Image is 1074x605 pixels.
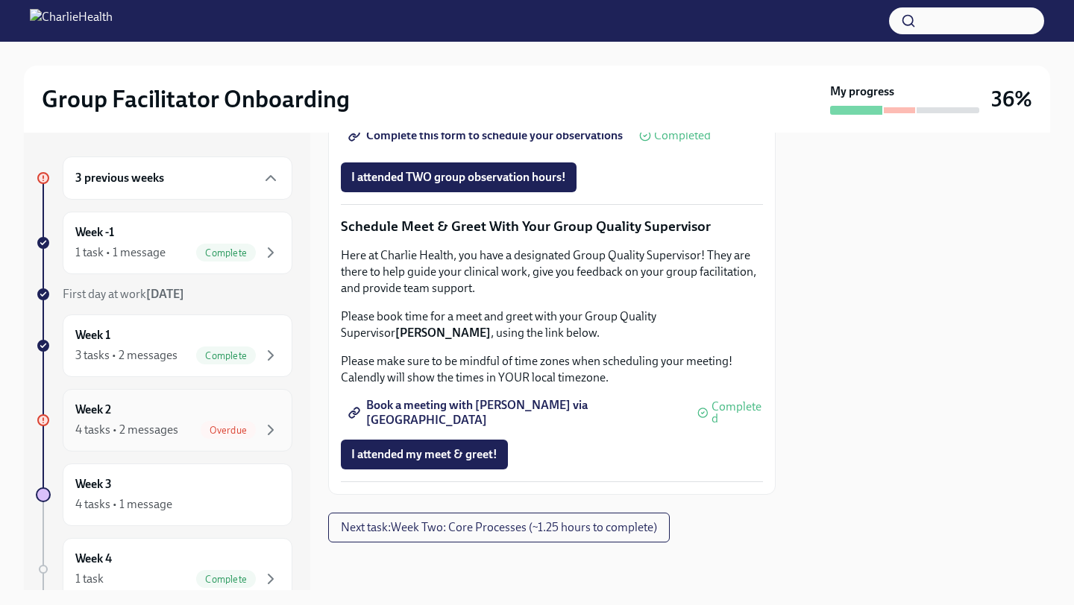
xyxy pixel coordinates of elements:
h6: Week 3 [75,476,112,492]
a: Complete this form to schedule your observations [341,121,633,151]
h6: Week 4 [75,551,112,567]
h2: Group Facilitator Onboarding [42,84,350,114]
a: Week -11 task • 1 messageComplete [36,212,292,274]
a: Book a meeting with [PERSON_NAME] via [GEOGRAPHIC_DATA] [341,398,691,428]
button: I attended my meet & greet! [341,440,508,469]
p: Please book time for a meet and greet with your Group Quality Supervisor , using the link below. [341,308,763,341]
div: 1 task [75,571,104,587]
h6: Week -1 [75,224,114,241]
p: Here at Charlie Health, you have a designated Group Quality Supervisor! They are there to help gu... [341,247,763,297]
a: Week 24 tasks • 2 messagesOverdue [36,389,292,452]
h6: 3 previous weeks [75,170,164,186]
div: 3 previous weeks [63,156,292,200]
strong: My progress [830,83,894,100]
h6: Week 2 [75,402,111,418]
h6: Week 1 [75,327,110,343]
p: Please make sure to be mindful of time zones when scheduling your meeting! Calendly will show the... [341,353,763,386]
span: Complete this form to schedule your observations [351,128,623,143]
div: 3 tasks • 2 messages [75,347,178,364]
span: Complete [196,247,256,259]
h3: 36% [991,86,1032,113]
span: Complete [196,574,256,585]
a: Week 13 tasks • 2 messagesComplete [36,314,292,377]
a: Week 34 tasks • 1 message [36,463,292,526]
span: I attended my meet & greet! [351,447,497,462]
button: I attended TWO group observation hours! [341,162,577,192]
a: Week 41 taskComplete [36,538,292,601]
span: Next task : Week Two: Core Processes (~1.25 hours to complete) [341,520,657,535]
span: Completed [654,130,711,142]
a: First day at work[DATE] [36,286,292,302]
div: 4 tasks • 2 messages [75,422,178,438]
span: Complete [196,350,256,361]
span: First day at work [63,287,184,301]
span: Book a meeting with [PERSON_NAME] via [GEOGRAPHIC_DATA] [351,405,681,420]
img: CharlieHealth [30,9,113,33]
span: Overdue [201,425,256,436]
span: I attended TWO group observation hours! [351,170,566,185]
span: Completed [712,401,763,425]
div: 4 tasks • 1 message [75,496,172,513]
p: Schedule Meet & Greet With Your Group Quality Supervisor [341,217,763,236]
button: Next task:Week Two: Core Processes (~1.25 hours to complete) [328,513,670,542]
strong: [DATE] [146,287,184,301]
strong: [PERSON_NAME] [395,326,491,340]
div: 1 task • 1 message [75,244,166,261]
